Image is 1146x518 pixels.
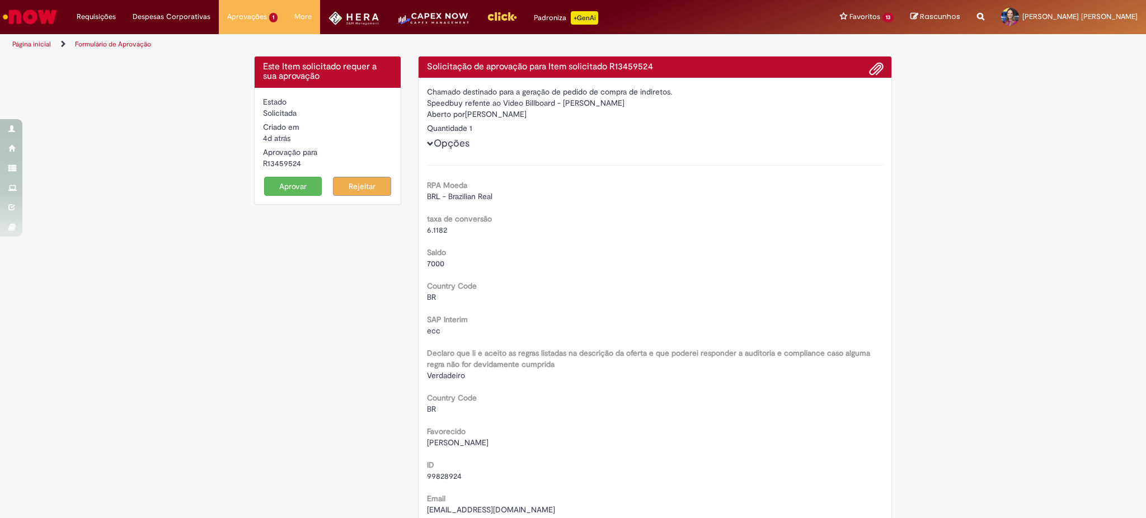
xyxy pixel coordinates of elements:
h4: Solicitação de aprovação para Item solicitado R13459524 [427,62,884,72]
button: Rejeitar [333,177,391,196]
b: Country Code [427,281,477,291]
b: RPA Moeda [427,180,467,190]
div: 28/08/2025 17:22:22 [263,133,392,144]
span: 7000 [427,258,444,269]
span: 13 [882,13,894,22]
span: BRL - Brazilian Real [427,191,492,201]
button: Aprovar [264,177,322,196]
b: Favorecido [427,426,466,436]
b: Email [427,493,445,503]
div: Padroniza [534,11,598,25]
img: HeraLogo.png [328,11,379,25]
time: 28/08/2025 17:22:22 [263,133,290,143]
span: [PERSON_NAME] [PERSON_NAME] [1022,12,1138,21]
span: BR [427,292,436,302]
b: taxa de conversão [427,214,492,224]
label: Estado [263,96,286,107]
span: Requisições [77,11,116,22]
h4: Este Item solicitado requer a sua aprovação [263,62,392,82]
span: 99828924 [427,471,462,481]
a: Formulário de Aprovação [75,40,151,49]
span: More [294,11,312,22]
div: Chamado destinado para a geração de pedido de compra de indiretos. [427,86,884,97]
div: [PERSON_NAME] [427,109,884,123]
a: Página inicial [12,40,51,49]
span: 4d atrás [263,133,290,143]
span: 1 [269,13,278,22]
span: BR [427,404,436,414]
b: Saldo [427,247,446,257]
span: [EMAIL_ADDRESS][DOMAIN_NAME] [427,505,555,515]
span: Favoritos [849,11,880,22]
img: CapexLogo5.png [396,11,470,34]
div: Speedbuy refente ao Video Billboard - [PERSON_NAME] [427,97,884,109]
label: Criado em [263,121,299,133]
div: Quantidade 1 [427,123,884,134]
label: Aprovação para [263,147,317,158]
span: Verdadeiro [427,370,465,380]
span: Rascunhos [920,11,960,22]
div: Solicitada [263,107,392,119]
a: Rascunhos [910,12,960,22]
b: ID [427,460,434,470]
span: Aprovações [227,11,267,22]
span: 6.1182 [427,225,447,235]
ul: Trilhas de página [8,34,755,55]
label: Aberto por [427,109,465,120]
span: ecc [427,326,440,336]
b: SAP Interim [427,314,468,324]
b: Country Code [427,393,477,403]
img: click_logo_yellow_360x200.png [487,8,517,25]
p: +GenAi [571,11,598,25]
span: Despesas Corporativas [133,11,210,22]
div: R13459524 [263,158,392,169]
span: [PERSON_NAME] [427,437,489,448]
b: Declaro que li e aceito as regras listadas na descrição da oferta e que poderei responder a audit... [427,348,870,369]
img: ServiceNow [1,6,59,28]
